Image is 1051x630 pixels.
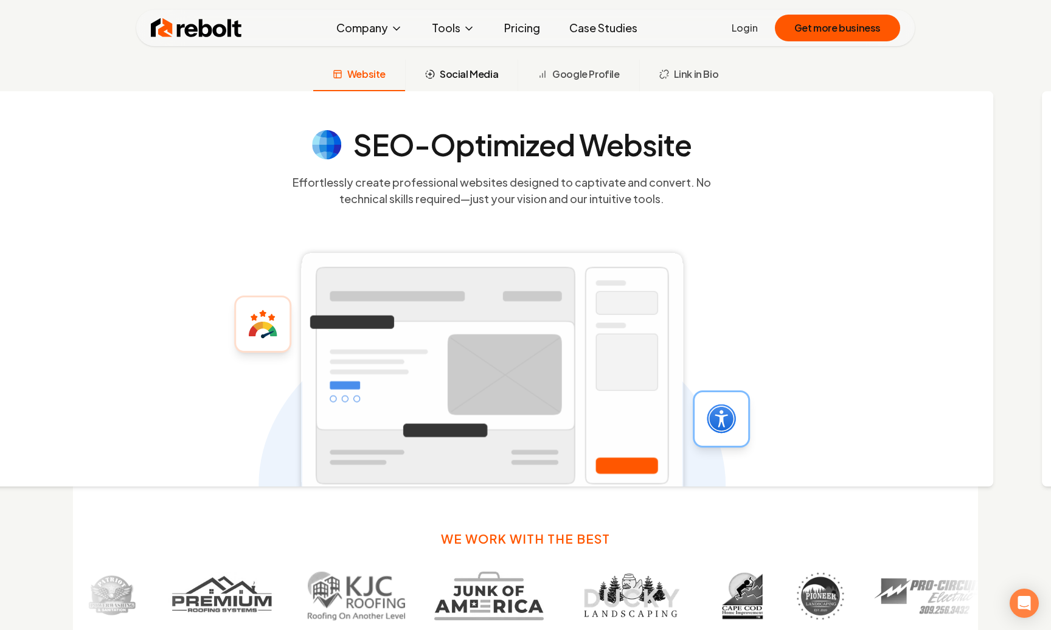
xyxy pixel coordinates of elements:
h3: We work with the best [441,530,610,547]
div: Open Intercom Messenger [1010,589,1039,618]
img: Rebolt Logo [151,16,242,40]
h4: SEO-Optimized Website [353,130,692,159]
button: Company [327,16,412,40]
img: Customer 1 [84,572,133,620]
img: Customer 3 [304,572,401,620]
span: Link in Bio [674,67,719,81]
button: Tools [422,16,485,40]
button: Website [313,60,405,91]
button: Get more business [775,15,900,41]
button: Social Media [405,60,518,91]
span: Social Media [440,67,498,81]
span: Website [347,67,386,81]
a: Pricing [494,16,550,40]
a: Case Studies [560,16,647,40]
img: Customer 5 [569,572,685,620]
button: Link in Bio [639,60,738,91]
a: Login [732,21,758,35]
span: Google Profile [552,67,619,81]
img: Customer 6 [715,572,764,620]
img: Customer 7 [793,572,842,620]
img: Customer 8 [871,572,982,620]
p: Effortlessly create professional websites designed to captivate and convert. No technical skills ... [268,174,735,207]
img: Customer 2 [162,572,275,620]
img: Customer 4 [431,572,540,620]
button: Google Profile [518,60,639,91]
